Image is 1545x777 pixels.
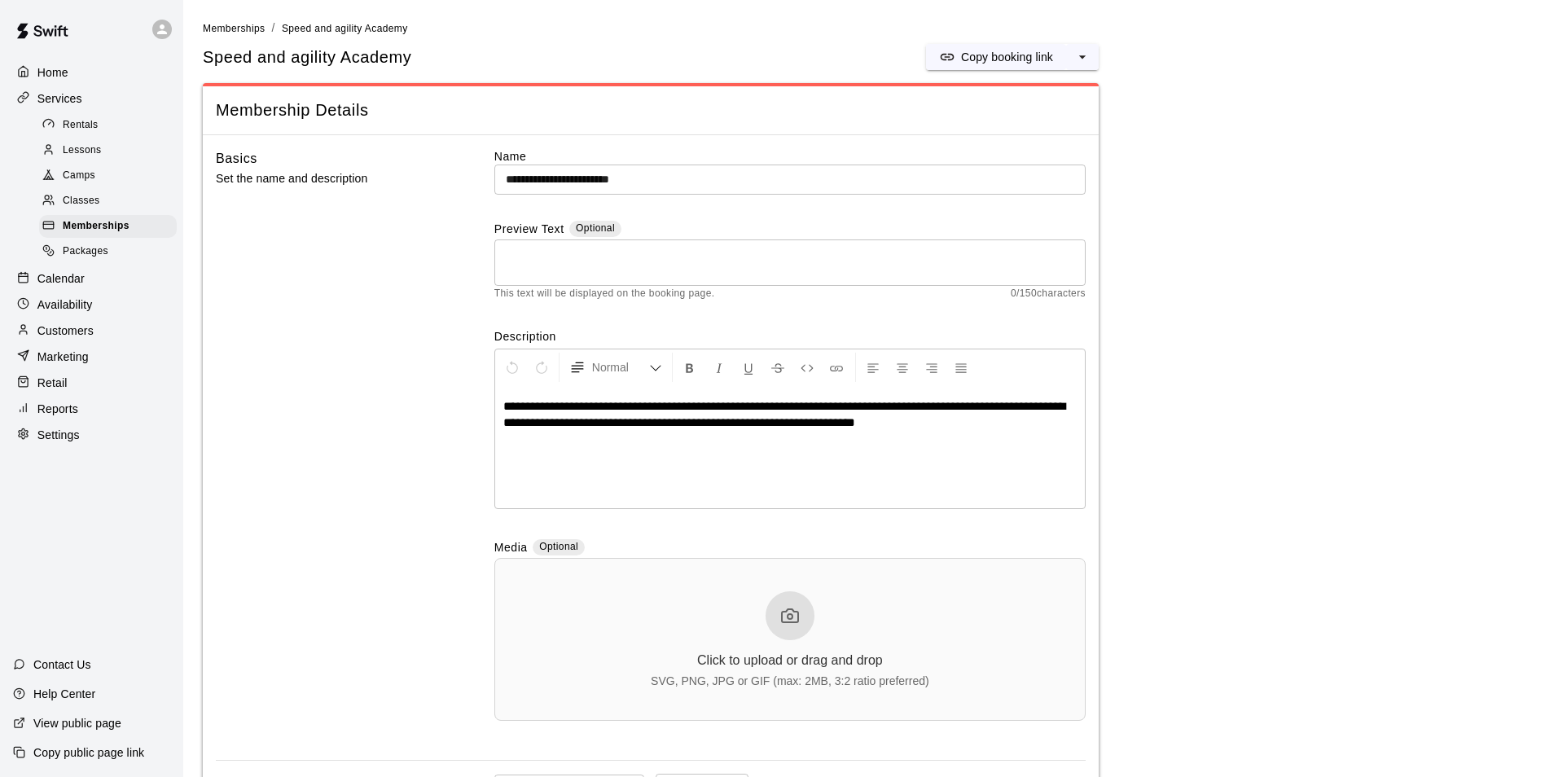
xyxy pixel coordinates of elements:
[39,214,183,239] a: Memberships
[926,44,1066,70] button: Copy booking link
[961,49,1053,65] p: Copy booking link
[33,715,121,731] p: View public page
[282,23,408,34] span: Speed and agility Academy
[37,427,80,443] p: Settings
[39,239,183,265] a: Packages
[494,328,1086,345] label: Description
[39,164,183,189] a: Camps
[13,397,170,421] a: Reports
[576,222,615,234] span: Optional
[37,323,94,339] p: Customers
[216,99,1086,121] span: Membership Details
[13,371,170,395] a: Retail
[1011,286,1086,302] span: 0 / 150 characters
[859,353,887,382] button: Left Align
[203,23,265,34] span: Memberships
[563,353,669,382] button: Formatting Options
[498,353,526,382] button: Undo
[13,423,170,447] a: Settings
[494,286,715,302] span: This text will be displayed on the booking page.
[203,20,1525,37] nav: breadcrumb
[216,169,442,189] p: Set the name and description
[889,353,916,382] button: Center Align
[705,353,733,382] button: Format Italics
[63,143,102,159] span: Lessons
[13,292,170,317] a: Availability
[13,60,170,85] a: Home
[271,20,274,37] li: /
[37,90,82,107] p: Services
[494,539,528,558] label: Media
[63,193,99,209] span: Classes
[37,64,68,81] p: Home
[203,21,265,34] a: Memberships
[39,240,177,263] div: Packages
[651,674,929,687] div: SVG, PNG, JPG or GIF (max: 2MB, 3:2 ratio preferred)
[494,148,1086,165] label: Name
[947,353,975,382] button: Justify Align
[39,139,177,162] div: Lessons
[39,190,177,213] div: Classes
[39,189,183,214] a: Classes
[918,353,946,382] button: Right Align
[39,215,177,238] div: Memberships
[13,345,170,369] a: Marketing
[528,353,555,382] button: Redo
[216,148,257,169] h6: Basics
[13,266,170,291] a: Calendar
[39,112,183,138] a: Rentals
[37,375,68,391] p: Retail
[203,46,411,68] span: Speed and agility Academy
[697,653,883,668] div: Click to upload or drag and drop
[823,353,850,382] button: Insert Link
[63,218,129,235] span: Memberships
[13,86,170,111] a: Services
[33,744,144,761] p: Copy public page link
[13,318,170,343] a: Customers
[39,138,183,163] a: Lessons
[1066,44,1099,70] button: select merge strategy
[37,349,89,365] p: Marketing
[764,353,792,382] button: Format Strikethrough
[539,541,578,552] span: Optional
[676,353,704,382] button: Format Bold
[37,401,78,417] p: Reports
[39,114,177,137] div: Rentals
[63,168,95,184] span: Camps
[33,686,95,702] p: Help Center
[63,117,99,134] span: Rentals
[494,221,564,239] label: Preview Text
[926,44,1099,70] div: split button
[33,656,91,673] p: Contact Us
[793,353,821,382] button: Insert Code
[592,359,649,375] span: Normal
[37,270,85,287] p: Calendar
[39,165,177,187] div: Camps
[37,296,93,313] p: Availability
[63,244,108,260] span: Packages
[735,353,762,382] button: Format Underline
